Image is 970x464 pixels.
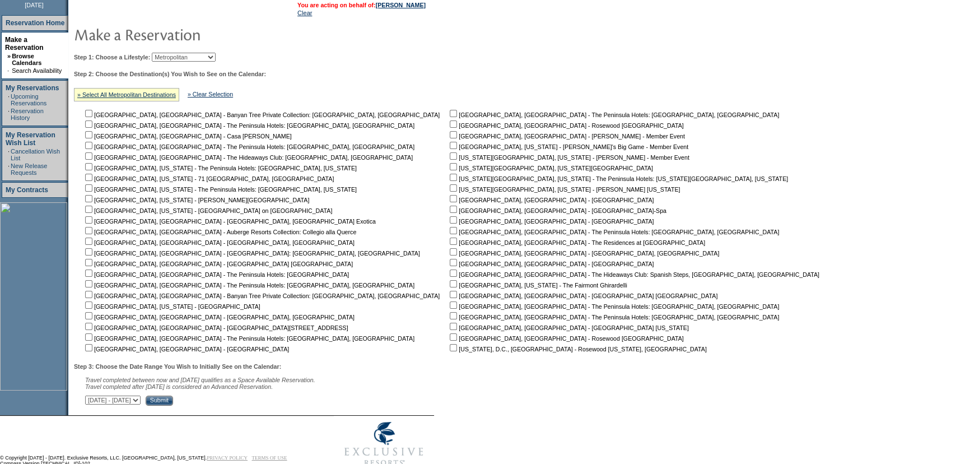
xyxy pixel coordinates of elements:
nobr: [GEOGRAPHIC_DATA], [GEOGRAPHIC_DATA] - The Peninsula Hotels: [GEOGRAPHIC_DATA], [GEOGRAPHIC_DATA] [83,143,414,150]
nobr: [GEOGRAPHIC_DATA], [US_STATE] - [PERSON_NAME][GEOGRAPHIC_DATA] [83,197,309,203]
a: Clear [297,10,312,16]
a: Reservation Home [6,19,64,27]
nobr: [US_STATE][GEOGRAPHIC_DATA], [US_STATE][GEOGRAPHIC_DATA] [447,165,653,171]
nobr: [GEOGRAPHIC_DATA], [GEOGRAPHIC_DATA] - The Peninsula Hotels: [GEOGRAPHIC_DATA], [GEOGRAPHIC_DATA] [83,335,414,342]
nobr: [US_STATE], D.C., [GEOGRAPHIC_DATA] - Rosewood [US_STATE], [GEOGRAPHIC_DATA] [447,346,707,352]
a: [PERSON_NAME] [376,2,426,8]
nobr: Travel completed after [DATE] is considered an Advanced Reservation. [85,383,273,390]
nobr: [GEOGRAPHIC_DATA], [GEOGRAPHIC_DATA] - [GEOGRAPHIC_DATA] [US_STATE] [447,324,689,331]
a: My Reservations [6,84,59,92]
nobr: [GEOGRAPHIC_DATA], [GEOGRAPHIC_DATA] - [GEOGRAPHIC_DATA] [GEOGRAPHIC_DATA] [447,293,717,299]
nobr: [GEOGRAPHIC_DATA], [GEOGRAPHIC_DATA] - [GEOGRAPHIC_DATA], [GEOGRAPHIC_DATA] [83,239,355,246]
a: » Select All Metropolitan Destinations [77,91,176,98]
a: Make a Reservation [5,36,44,52]
td: · [8,108,10,121]
nobr: [GEOGRAPHIC_DATA], [GEOGRAPHIC_DATA] - [GEOGRAPHIC_DATA], [GEOGRAPHIC_DATA] Exotica [83,218,376,225]
nobr: [GEOGRAPHIC_DATA], [GEOGRAPHIC_DATA] - [GEOGRAPHIC_DATA] [447,218,654,225]
a: New Release Requests [11,163,47,176]
a: Reservation History [11,108,44,121]
nobr: [GEOGRAPHIC_DATA], [US_STATE] - 71 [GEOGRAPHIC_DATA], [GEOGRAPHIC_DATA] [83,175,334,182]
nobr: [GEOGRAPHIC_DATA], [GEOGRAPHIC_DATA] - [GEOGRAPHIC_DATA] [447,261,654,267]
nobr: [GEOGRAPHIC_DATA], [GEOGRAPHIC_DATA] - Rosewood [GEOGRAPHIC_DATA] [447,335,683,342]
td: · [8,93,10,106]
input: Submit [146,396,173,406]
nobr: [GEOGRAPHIC_DATA], [GEOGRAPHIC_DATA] - [PERSON_NAME] - Member Event [447,133,685,140]
a: Upcoming Reservations [11,93,46,106]
nobr: [GEOGRAPHIC_DATA], [US_STATE] - [PERSON_NAME]'s Big Game - Member Event [447,143,688,150]
nobr: [GEOGRAPHIC_DATA], [GEOGRAPHIC_DATA] - The Peninsula Hotels: [GEOGRAPHIC_DATA], [GEOGRAPHIC_DATA] [447,112,779,118]
nobr: [US_STATE][GEOGRAPHIC_DATA], [US_STATE] - The Peninsula Hotels: [US_STATE][GEOGRAPHIC_DATA], [US_... [447,175,788,182]
b: Step 1: Choose a Lifestyle: [74,54,150,61]
nobr: [GEOGRAPHIC_DATA], [GEOGRAPHIC_DATA] - [GEOGRAPHIC_DATA]: [GEOGRAPHIC_DATA], [GEOGRAPHIC_DATA] [83,250,420,257]
nobr: [GEOGRAPHIC_DATA], [GEOGRAPHIC_DATA] - [GEOGRAPHIC_DATA], [GEOGRAPHIC_DATA] [447,250,719,257]
nobr: [GEOGRAPHIC_DATA], [GEOGRAPHIC_DATA] - [GEOGRAPHIC_DATA] [447,197,654,203]
a: Browse Calendars [12,53,41,66]
nobr: [GEOGRAPHIC_DATA], [GEOGRAPHIC_DATA] - Auberge Resorts Collection: Collegio alla Querce [83,229,356,235]
nobr: [GEOGRAPHIC_DATA], [US_STATE] - The Fairmont Ghirardelli [447,282,627,289]
td: · [8,148,10,161]
img: pgTtlMakeReservation.gif [74,23,298,45]
a: Search Availability [12,67,62,74]
nobr: [US_STATE][GEOGRAPHIC_DATA], [US_STATE] - [PERSON_NAME] - Member Event [447,154,689,161]
a: Cancellation Wish List [11,148,60,161]
b: Step 2: Choose the Destination(s) You Wish to See on the Calendar: [74,71,266,77]
nobr: [GEOGRAPHIC_DATA], [GEOGRAPHIC_DATA] - [GEOGRAPHIC_DATA], [GEOGRAPHIC_DATA] [83,314,355,321]
nobr: [GEOGRAPHIC_DATA], [US_STATE] - [GEOGRAPHIC_DATA] on [GEOGRAPHIC_DATA] [83,207,332,214]
td: · [8,163,10,176]
nobr: [GEOGRAPHIC_DATA], [GEOGRAPHIC_DATA] - [GEOGRAPHIC_DATA] [83,346,289,352]
nobr: [GEOGRAPHIC_DATA], [GEOGRAPHIC_DATA] - The Peninsula Hotels: [GEOGRAPHIC_DATA] [83,271,349,278]
a: » Clear Selection [188,91,233,98]
nobr: [GEOGRAPHIC_DATA], [GEOGRAPHIC_DATA] - The Peninsula Hotels: [GEOGRAPHIC_DATA], [GEOGRAPHIC_DATA] [447,229,779,235]
nobr: [GEOGRAPHIC_DATA], [GEOGRAPHIC_DATA] - The Peninsula Hotels: [GEOGRAPHIC_DATA], [GEOGRAPHIC_DATA] [83,122,414,129]
td: · [7,67,11,74]
nobr: [GEOGRAPHIC_DATA], [GEOGRAPHIC_DATA] - Casa [PERSON_NAME] [83,133,292,140]
span: You are acting on behalf of: [297,2,426,8]
nobr: [GEOGRAPHIC_DATA], [GEOGRAPHIC_DATA] - Banyan Tree Private Collection: [GEOGRAPHIC_DATA], [GEOGRA... [83,112,440,118]
nobr: [GEOGRAPHIC_DATA], [GEOGRAPHIC_DATA] - The Peninsula Hotels: [GEOGRAPHIC_DATA], [GEOGRAPHIC_DATA] [83,282,414,289]
nobr: [GEOGRAPHIC_DATA], [GEOGRAPHIC_DATA] - [GEOGRAPHIC_DATA]-Spa [447,207,666,214]
nobr: [GEOGRAPHIC_DATA], [GEOGRAPHIC_DATA] - The Peninsula Hotels: [GEOGRAPHIC_DATA], [GEOGRAPHIC_DATA] [447,303,779,310]
a: TERMS OF USE [252,455,287,461]
b: » [7,53,11,59]
nobr: [GEOGRAPHIC_DATA], [US_STATE] - The Peninsula Hotels: [GEOGRAPHIC_DATA], [US_STATE] [83,186,357,193]
nobr: [GEOGRAPHIC_DATA], [GEOGRAPHIC_DATA] - The Peninsula Hotels: [GEOGRAPHIC_DATA], [GEOGRAPHIC_DATA] [447,314,779,321]
nobr: [GEOGRAPHIC_DATA], [GEOGRAPHIC_DATA] - [GEOGRAPHIC_DATA] [GEOGRAPHIC_DATA] [83,261,353,267]
nobr: [GEOGRAPHIC_DATA], [GEOGRAPHIC_DATA] - Rosewood [GEOGRAPHIC_DATA] [447,122,683,129]
span: Travel completed between now and [DATE] qualifies as a Space Available Reservation. [85,377,315,383]
nobr: [GEOGRAPHIC_DATA], [GEOGRAPHIC_DATA] - The Hideaways Club: Spanish Steps, [GEOGRAPHIC_DATA], [GEO... [447,271,819,278]
a: PRIVACY POLICY [207,455,248,461]
nobr: [GEOGRAPHIC_DATA], [GEOGRAPHIC_DATA] - [GEOGRAPHIC_DATA][STREET_ADDRESS] [83,324,348,331]
span: [DATE] [25,2,44,8]
nobr: [GEOGRAPHIC_DATA], [US_STATE] - The Peninsula Hotels: [GEOGRAPHIC_DATA], [US_STATE] [83,165,357,171]
nobr: [GEOGRAPHIC_DATA], [GEOGRAPHIC_DATA] - The Hideaways Club: [GEOGRAPHIC_DATA], [GEOGRAPHIC_DATA] [83,154,413,161]
nobr: [GEOGRAPHIC_DATA], [US_STATE] - [GEOGRAPHIC_DATA] [83,303,260,310]
a: My Contracts [6,186,48,194]
nobr: [GEOGRAPHIC_DATA], [GEOGRAPHIC_DATA] - The Residences at [GEOGRAPHIC_DATA] [447,239,705,246]
a: My Reservation Wish List [6,131,55,147]
nobr: [US_STATE][GEOGRAPHIC_DATA], [US_STATE] - [PERSON_NAME] [US_STATE] [447,186,680,193]
b: Step 3: Choose the Date Range You Wish to Initially See on the Calendar: [74,363,281,370]
nobr: [GEOGRAPHIC_DATA], [GEOGRAPHIC_DATA] - Banyan Tree Private Collection: [GEOGRAPHIC_DATA], [GEOGRA... [83,293,440,299]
